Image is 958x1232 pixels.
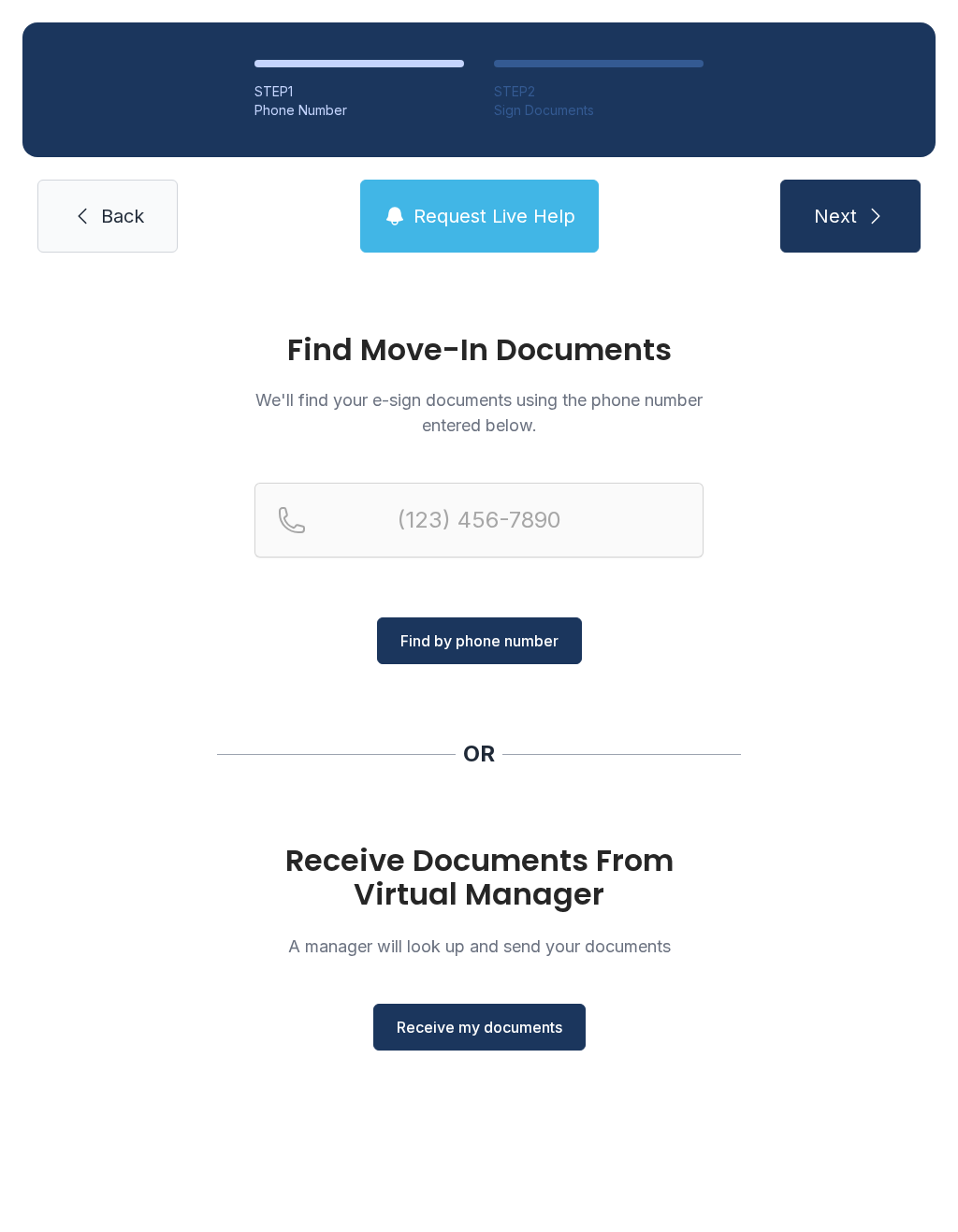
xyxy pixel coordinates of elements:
span: Back [101,203,144,229]
div: Sign Documents [494,101,704,120]
div: Phone Number [254,101,464,120]
p: We'll find your e-sign documents using the phone number entered below. [254,387,704,438]
div: STEP 1 [254,82,464,101]
h1: Receive Documents From Virtual Manager [254,844,704,911]
input: Reservation phone number [254,483,704,558]
p: A manager will look up and send your documents [254,934,704,959]
div: OR [463,739,495,769]
span: Request Live Help [414,203,575,229]
span: Next [814,203,857,229]
span: Receive my documents [397,1016,562,1038]
h1: Find Move-In Documents [254,335,704,365]
div: STEP 2 [494,82,704,101]
span: Find by phone number [400,630,559,652]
